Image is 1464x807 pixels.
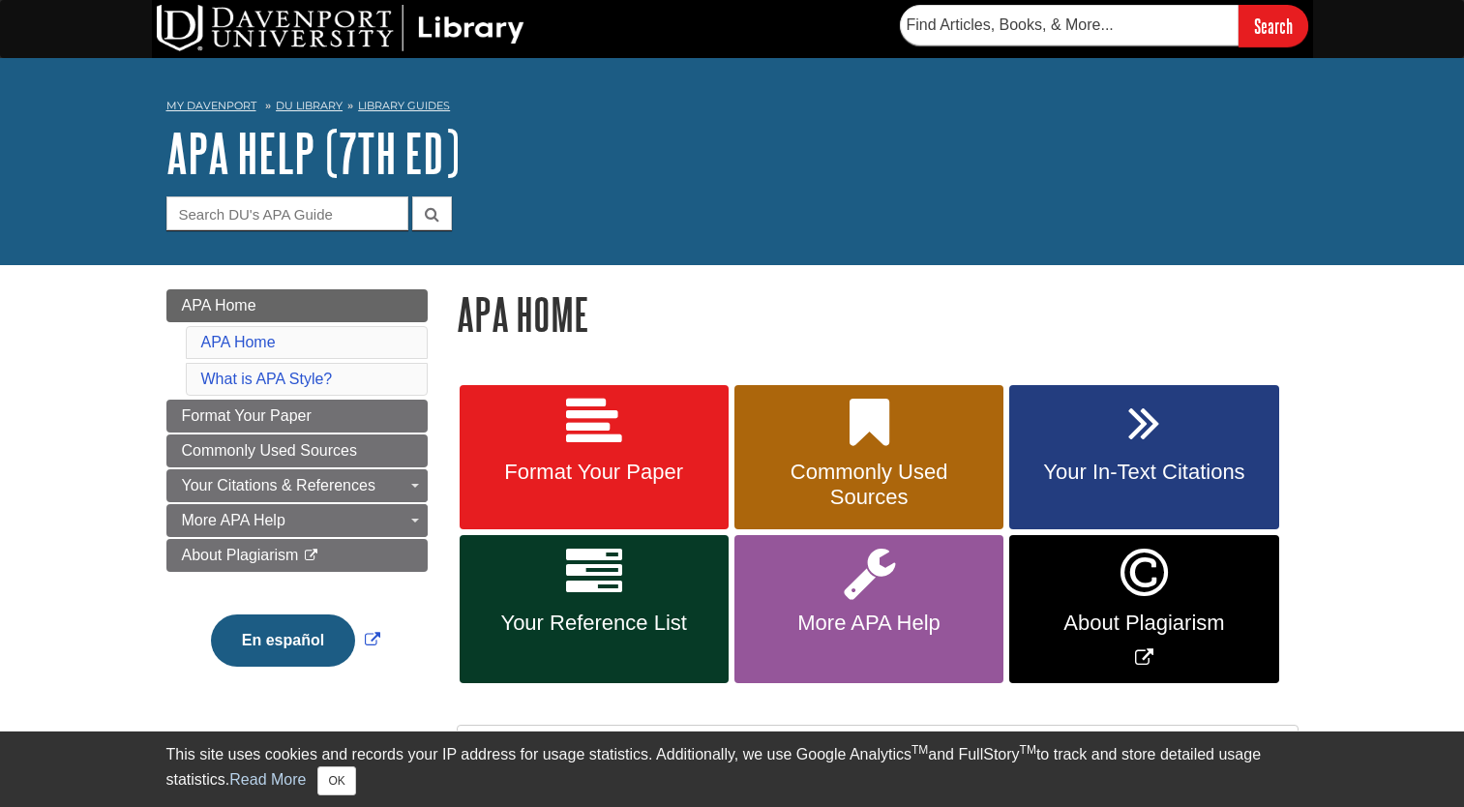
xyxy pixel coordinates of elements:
[206,632,385,648] a: Link opens in new window
[458,726,1298,777] h2: What is APA Style?
[229,771,306,788] a: Read More
[166,93,1299,124] nav: breadcrumb
[182,547,299,563] span: About Plagiarism
[911,743,928,757] sup: TM
[201,371,333,387] a: What is APA Style?
[201,334,276,350] a: APA Home
[317,766,355,795] button: Close
[1024,611,1264,636] span: About Plagiarism
[182,297,256,314] span: APA Home
[1009,385,1278,530] a: Your In-Text Citations
[1239,5,1308,46] input: Search
[166,400,428,433] a: Format Your Paper
[457,289,1299,339] h1: APA Home
[1024,460,1264,485] span: Your In-Text Citations
[900,5,1308,46] form: Searches DU Library's articles, books, and more
[303,550,319,562] i: This link opens in a new window
[276,99,343,112] a: DU Library
[749,460,989,510] span: Commonly Used Sources
[166,289,428,322] a: APA Home
[900,5,1239,45] input: Find Articles, Books, & More...
[166,504,428,537] a: More APA Help
[460,385,729,530] a: Format Your Paper
[166,743,1299,795] div: This site uses cookies and records your IP address for usage statistics. Additionally, we use Goo...
[474,460,714,485] span: Format Your Paper
[166,289,428,700] div: Guide Page Menu
[358,99,450,112] a: Library Guides
[749,611,989,636] span: More APA Help
[166,434,428,467] a: Commonly Used Sources
[182,442,357,459] span: Commonly Used Sources
[1009,535,1278,683] a: Link opens in new window
[166,539,428,572] a: About Plagiarism
[460,535,729,683] a: Your Reference List
[1020,743,1036,757] sup: TM
[166,196,408,230] input: Search DU's APA Guide
[211,614,355,667] button: En español
[166,469,428,502] a: Your Citations & References
[182,512,285,528] span: More APA Help
[166,123,460,183] a: APA Help (7th Ed)
[182,477,375,493] span: Your Citations & References
[157,5,524,51] img: DU Library
[734,535,1003,683] a: More APA Help
[734,385,1003,530] a: Commonly Used Sources
[182,407,312,424] span: Format Your Paper
[166,98,256,114] a: My Davenport
[474,611,714,636] span: Your Reference List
